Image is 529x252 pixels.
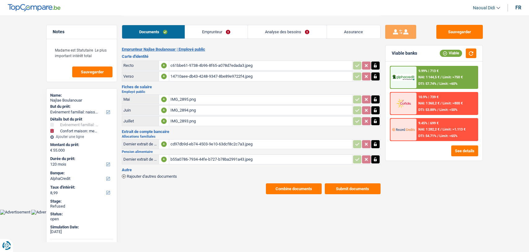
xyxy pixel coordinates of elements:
div: 14710aee-db43-4248-9347-8be89e9722f4.jpeg [170,72,351,81]
div: A [161,157,167,162]
label: Durée du prêt: [50,156,112,161]
div: Juillet [123,119,157,123]
span: / [440,127,442,131]
h5: Notes [53,29,111,34]
a: Assurance [327,25,380,39]
button: Sauvegarder [72,66,112,77]
span: Limit: <50% [439,108,457,112]
div: c61bbe61-9738-4b96-8f65-a078d7edada3.jpeg [170,61,351,70]
div: A [161,118,167,124]
div: Juin [123,108,157,112]
img: AlphaCredit [392,74,415,81]
div: 10.9% | 739 € [418,95,439,99]
img: Cofidis [392,98,415,109]
div: cd97db9d-eb74-4503-9e10-63dcf8c2c7a3.jpeg [170,140,351,149]
div: [DATE] [50,229,113,234]
h2: Pension alimentaire [122,150,381,153]
span: / [440,75,442,79]
div: Status: [50,212,113,217]
span: Limit: >800 € [443,101,463,105]
div: Simulation Date: [50,225,113,230]
button: See details [451,145,478,156]
span: DTI: 53.88% [418,108,436,112]
div: A [161,108,167,113]
div: Viable [440,50,462,57]
a: Documents [122,25,185,39]
h3: Carte d'identité [122,54,381,58]
span: Rajouter d'autres documents [127,174,177,178]
div: fr [515,5,521,11]
span: Naoual Didi [473,5,495,11]
div: IMG_2894.png [170,106,351,115]
span: Limit: >1.113 € [443,127,465,131]
img: TopCompare Logo [8,4,60,11]
div: Détails but du prêt [50,117,113,122]
label: Banque: [50,171,112,176]
h2: Employé public [122,90,381,94]
a: Emprunteur [185,25,248,39]
span: Limit: <65% [439,134,457,138]
div: b55a0786-7934-44fe-b727-b78ba2991a43.jpeg [170,155,351,164]
h3: Autre [122,168,381,172]
span: / [437,108,439,112]
div: Ajouter une ligne [50,135,113,139]
a: Analyse des besoins [248,25,327,39]
label: Montant du prêt: [50,142,112,147]
h2: Allocations familiales [122,135,381,138]
h2: Emprunteur Najlae Boulanouar | Employé public [122,47,381,52]
div: Dernier extrait de compte pour la pension alimentaire [123,157,157,162]
span: Sauvegarder [81,70,104,74]
h3: Extrait de compte bancaire [122,130,381,134]
span: € [50,148,52,153]
div: Mai [123,97,157,102]
span: NAI: 1 144,5 € [418,75,439,79]
div: Refused [50,204,113,209]
div: Najlae Boulanouar [50,98,113,103]
label: But du prêt: [50,104,112,109]
span: / [440,101,442,105]
button: Rajouter d'autres documents [122,174,177,178]
div: Viable banks [392,51,417,56]
div: A [161,97,167,102]
button: Combine documents [266,183,322,194]
div: Name: [50,93,113,98]
span: / [437,134,439,138]
div: Verso [123,74,157,79]
div: open [50,217,113,222]
div: Dernier extrait de compte pour vos allocations familiales [123,142,157,146]
div: A [161,74,167,79]
img: Advertisement [31,210,62,215]
div: AlphaCredit: [50,242,113,247]
span: NAI: 1 360,2 € [418,101,439,105]
div: A [161,141,167,147]
div: Recto [123,63,157,68]
button: Submit documents [325,183,381,194]
span: Limit: <60% [439,82,457,86]
img: Record Credits [392,124,415,135]
a: Naoual Didi [468,3,500,13]
div: A [161,63,167,68]
span: DTI: 54.71% [418,134,436,138]
span: / [437,82,439,86]
span: Limit: >750 € [443,75,463,79]
label: Taux d'intérêt: [50,185,112,190]
div: IMG_2893.png [170,117,351,126]
div: IMG_2895.png [170,95,351,104]
span: NAI: 1 282,2 € [418,127,439,131]
div: 9.45% | 699 € [418,121,439,125]
span: DTI: 57.74% [418,82,436,86]
div: Stage: [50,199,113,204]
h3: Fiches de salaire [122,85,381,89]
button: Sauvegarder [436,25,483,39]
div: 9.99% | 713 € [418,69,439,73]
